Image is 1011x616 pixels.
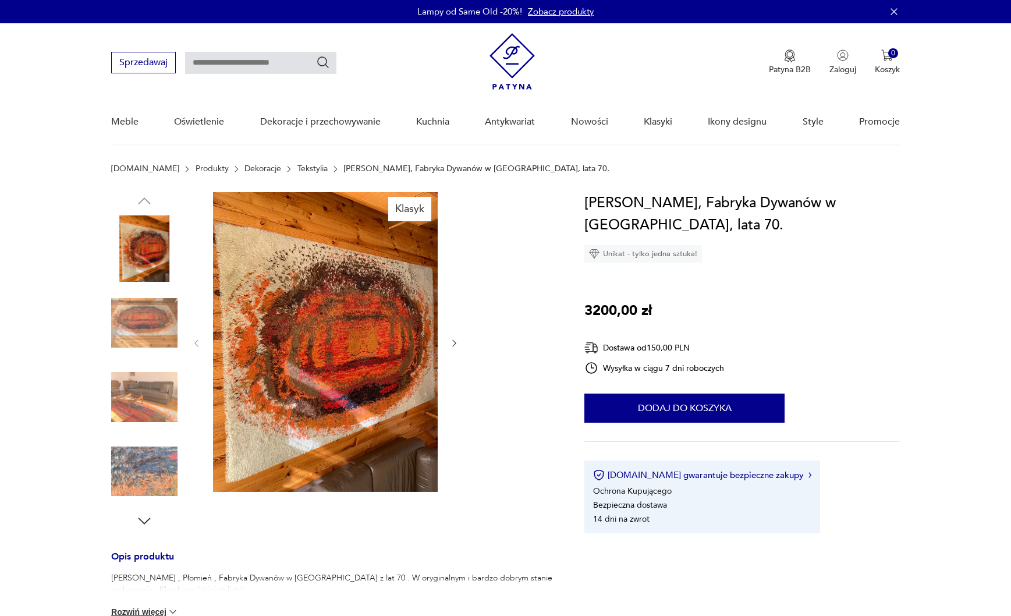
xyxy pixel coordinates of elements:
[260,100,381,144] a: Dekoracje i przechowywanie
[593,469,811,481] button: [DOMAIN_NAME] gwarantuje bezpieczne zakupy
[111,572,556,596] p: [PERSON_NAME] , Płomień , Fabryka Dywanów w [GEOGRAPHIC_DATA] z lat 70 . W oryginalnym i bardzo d...
[584,341,598,355] img: Ikona dostawy
[584,245,702,263] div: Unikat - tylko jedna sztuka!
[593,486,672,497] li: Ochrona Kupującego
[111,164,179,174] a: [DOMAIN_NAME]
[584,361,724,375] div: Wysyłka w ciągu 7 dni roboczych
[593,500,667,511] li: Bezpieczna dostawa
[859,100,900,144] a: Promocje
[769,49,811,75] button: Patyna B2B
[829,64,856,75] p: Zaloguj
[829,49,856,75] button: Zaloguj
[584,341,724,355] div: Dostawa od 150,00 PLN
[584,394,785,423] button: Dodaj do koszyka
[111,52,176,73] button: Sprzedawaj
[875,49,900,75] button: 0Koszyk
[416,100,449,144] a: Kuchnia
[388,197,431,221] div: Klasyk
[196,164,229,174] a: Produkty
[528,6,594,17] a: Zobacz produkty
[213,192,438,492] img: Zdjęcie produktu Dywan Płomień, Fabryka Dywanów w Kietrzu, lata 70.
[244,164,281,174] a: Dekoracje
[593,469,605,481] img: Ikona certyfikatu
[769,64,811,75] p: Patyna B2B
[837,49,849,61] img: Ikonka użytkownika
[593,514,650,525] li: 14 dni na zwrot
[111,59,176,68] a: Sprzedawaj
[644,100,672,144] a: Klasyki
[571,100,608,144] a: Nowości
[111,100,139,144] a: Meble
[485,100,535,144] a: Antykwariat
[174,100,224,144] a: Oświetlenie
[111,438,178,505] img: Zdjęcie produktu Dywan Płomień, Fabryka Dywanów w Kietrzu, lata 70.
[111,364,178,430] img: Zdjęcie produktu Dywan Płomień, Fabryka Dywanów w Kietrzu, lata 70.
[784,49,796,62] img: Ikona medalu
[708,100,767,144] a: Ikony designu
[111,215,178,282] img: Zdjęcie produktu Dywan Płomień, Fabryka Dywanów w Kietrzu, lata 70.
[489,33,535,90] img: Patyna - sklep z meblami i dekoracjami vintage
[881,49,893,61] img: Ikona koszyka
[769,49,811,75] a: Ikona medaluPatyna B2B
[875,64,900,75] p: Koszyk
[417,6,522,17] p: Lampy od Same Old -20%!
[343,164,609,174] p: [PERSON_NAME], Fabryka Dywanów w [GEOGRAPHIC_DATA], lata 70.
[888,48,898,58] div: 0
[111,290,178,356] img: Zdjęcie produktu Dywan Płomień, Fabryka Dywanów w Kietrzu, lata 70.
[584,300,652,322] p: 3200,00 zł
[803,100,824,144] a: Style
[808,472,812,478] img: Ikona strzałki w prawo
[589,249,599,259] img: Ikona diamentu
[584,192,900,236] h1: [PERSON_NAME], Fabryka Dywanów w [GEOGRAPHIC_DATA], lata 70.
[316,55,330,69] button: Szukaj
[297,164,328,174] a: Tekstylia
[111,553,556,572] h3: Opis produktu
